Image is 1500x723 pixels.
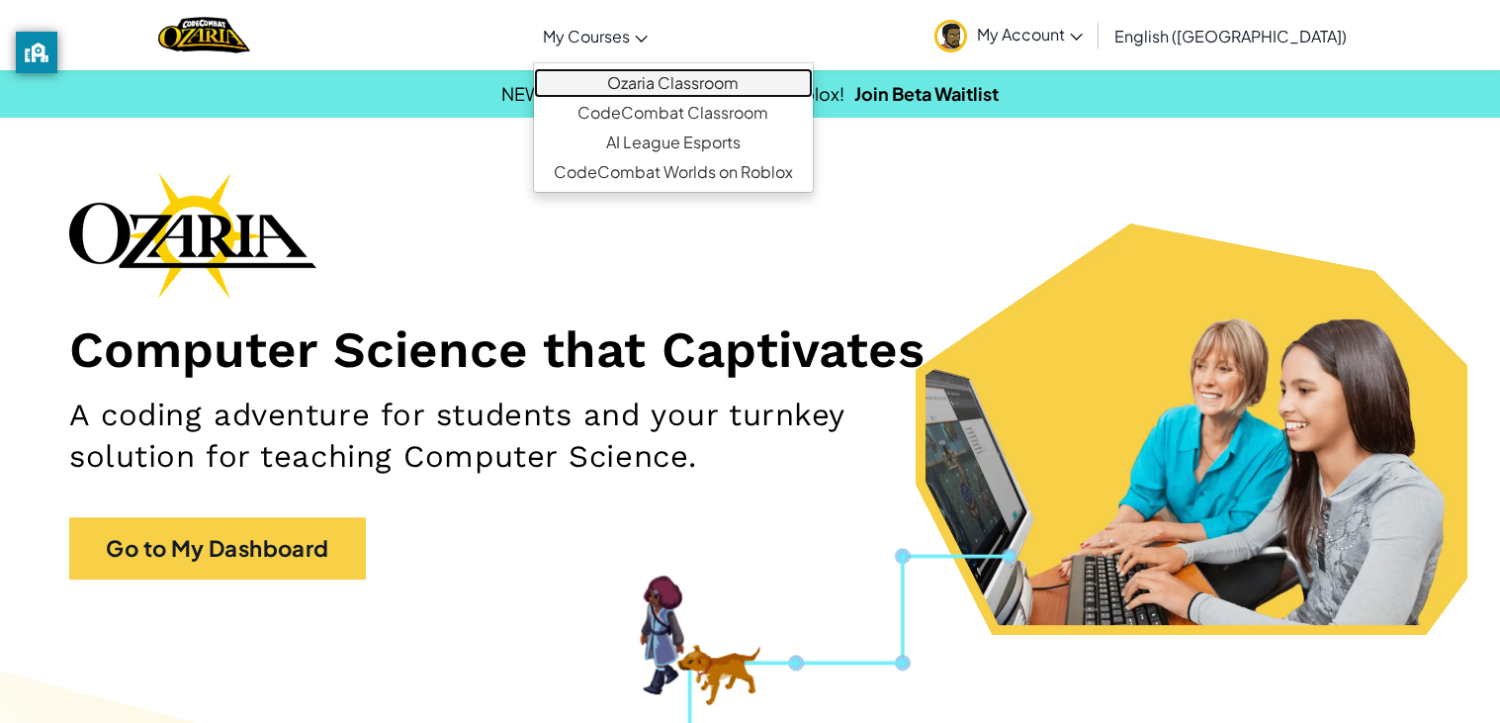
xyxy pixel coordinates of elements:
h2: A coding adventure for students and your turnkey solution for teaching Computer Science. [69,395,982,478]
button: privacy banner [16,32,57,73]
img: Home [158,15,250,55]
span: English ([GEOGRAPHIC_DATA]) [1114,26,1347,46]
span: My Courses [543,26,630,46]
a: CodeCombat Classroom [534,98,813,128]
img: avatar [934,20,967,52]
img: Ozaria branding logo [69,172,316,299]
a: My Courses [533,9,658,62]
a: Ozaria Classroom [534,68,813,98]
a: Ozaria by CodeCombat logo [158,15,250,55]
a: Go to My Dashboard [69,517,366,580]
a: Join Beta Waitlist [854,82,999,105]
a: English ([GEOGRAPHIC_DATA]) [1104,9,1357,62]
a: AI League Esports [534,128,813,157]
a: CodeCombat Worlds on Roblox [534,157,813,187]
span: NEW! Learn to code while playing Roblox! [501,82,844,105]
span: My Account [977,24,1083,45]
a: My Account [925,4,1093,66]
h1: Computer Science that Captivates [69,318,1431,380]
